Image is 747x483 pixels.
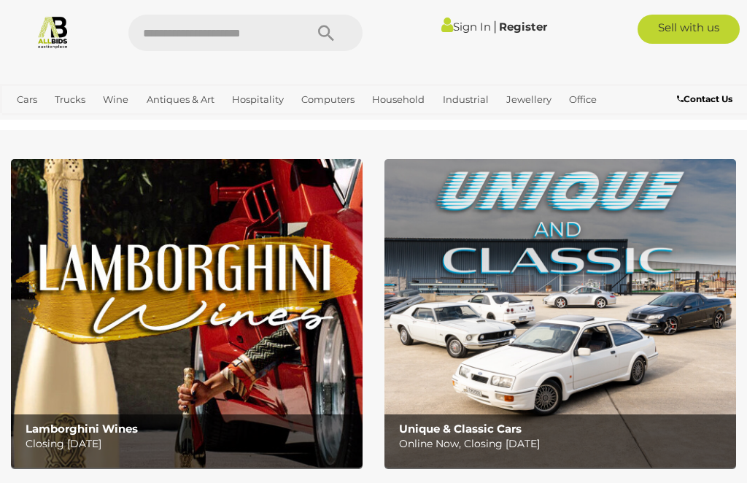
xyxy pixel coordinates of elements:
b: Contact Us [677,93,732,104]
p: Online Now, Closing [DATE] [399,435,728,453]
a: Sell with us [638,15,740,44]
a: Computers [295,88,360,112]
button: Search [290,15,363,51]
a: Unique & Classic Cars Unique & Classic Cars Online Now, Closing [DATE] [384,159,736,467]
a: Jewellery [500,88,557,112]
a: [GEOGRAPHIC_DATA] [58,112,174,136]
a: Contact Us [677,91,736,107]
img: Allbids.com.au [36,15,70,49]
a: Sign In [441,20,491,34]
a: Wine [97,88,134,112]
b: Unique & Classic Cars [399,422,522,436]
span: | [493,18,497,34]
a: Antiques & Art [141,88,220,112]
a: Register [499,20,547,34]
a: Household [366,88,430,112]
a: Cars [11,88,43,112]
a: Industrial [437,88,495,112]
a: Office [563,88,603,112]
img: Lamborghini Wines [11,159,363,467]
a: Hospitality [226,88,290,112]
img: Unique & Classic Cars [384,159,736,467]
a: Sports [11,112,53,136]
b: Lamborghini Wines [26,422,138,436]
a: Lamborghini Wines Lamborghini Wines Closing [DATE] [11,159,363,467]
p: Closing [DATE] [26,435,355,453]
a: Trucks [49,88,91,112]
